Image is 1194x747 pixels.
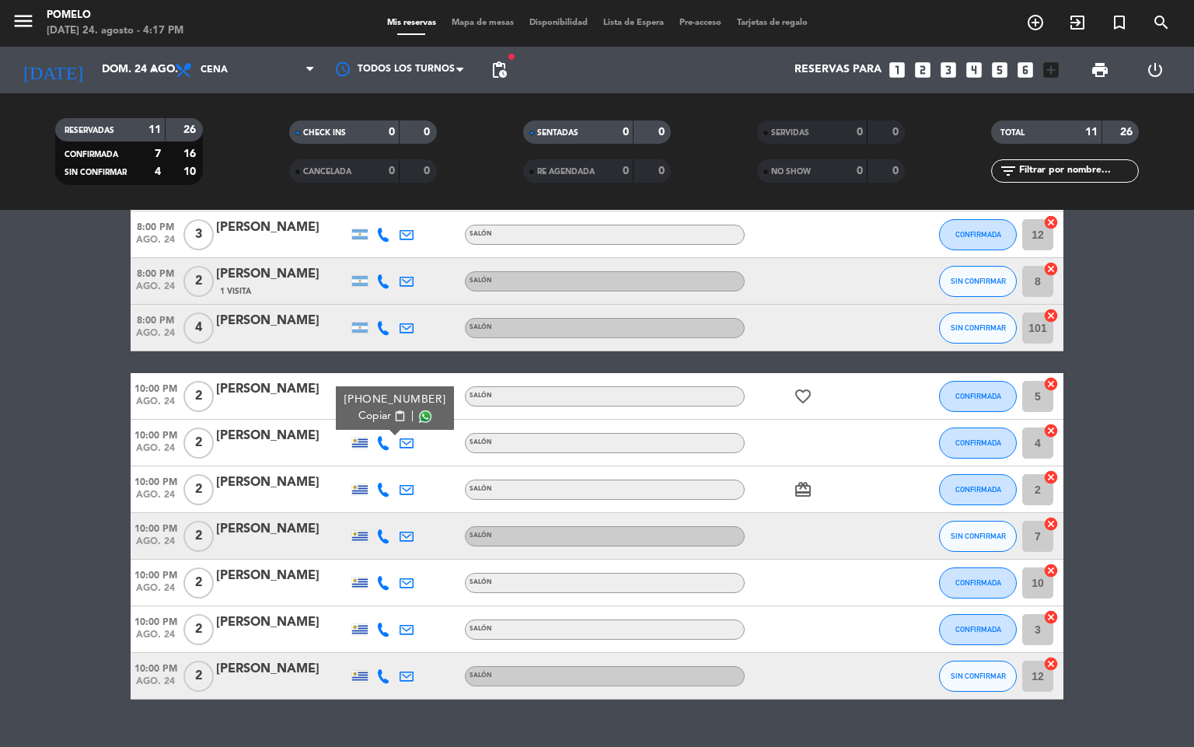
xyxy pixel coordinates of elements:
[183,312,214,344] span: 4
[444,19,522,27] span: Mapa de mesas
[183,124,199,135] strong: 26
[470,324,492,330] span: Salón
[131,379,180,396] span: 10:00 PM
[358,408,391,424] span: Copiar
[1043,215,1059,230] i: cancel
[155,166,161,177] strong: 4
[216,311,348,331] div: [PERSON_NAME]
[1043,516,1059,532] i: cancel
[1152,13,1171,32] i: search
[964,60,984,80] i: looks_4
[183,219,214,250] span: 3
[65,169,127,176] span: SIN CONFIRMAR
[470,532,492,539] span: Salón
[424,166,433,176] strong: 0
[216,519,348,539] div: [PERSON_NAME]
[131,676,180,694] span: ago. 24
[358,408,406,424] button: Copiarcontent_paste
[183,266,214,297] span: 2
[1085,127,1098,138] strong: 11
[470,626,492,632] span: Salón
[183,661,214,692] span: 2
[771,168,811,176] span: NO SHOW
[892,127,902,138] strong: 0
[47,23,183,39] div: [DATE] 24. agosto - 4:17 PM
[955,230,1001,239] span: CONFIRMADA
[1091,61,1109,79] span: print
[522,19,595,27] span: Disponibilidad
[65,151,118,159] span: CONFIRMADA
[1043,261,1059,277] i: cancel
[470,278,492,284] span: Salón
[470,486,492,492] span: Salón
[131,264,180,281] span: 8:00 PM
[939,521,1017,552] button: SIN CONFIRMAR
[951,532,1006,540] span: SIN CONFIRMAR
[131,328,180,346] span: ago. 24
[1041,60,1061,80] i: add_box
[490,61,508,79] span: pending_actions
[131,612,180,630] span: 10:00 PM
[1127,47,1182,93] div: LOG OUT
[794,387,812,406] i: favorite_border
[794,480,812,499] i: card_giftcard
[1043,376,1059,392] i: cancel
[951,323,1006,332] span: SIN CONFIRMAR
[938,60,958,80] i: looks_3
[183,474,214,505] span: 2
[955,625,1001,634] span: CONFIRMADA
[1068,13,1087,32] i: exit_to_app
[183,428,214,459] span: 2
[131,658,180,676] span: 10:00 PM
[131,396,180,414] span: ago. 24
[939,614,1017,645] button: CONFIRMADA
[131,630,180,648] span: ago. 24
[672,19,729,27] span: Pre-acceso
[1043,563,1059,578] i: cancel
[183,166,199,177] strong: 10
[12,9,35,33] i: menu
[939,266,1017,297] button: SIN CONFIRMAR
[145,61,163,79] i: arrow_drop_down
[955,578,1001,587] span: CONFIRMADA
[131,281,180,299] span: ago. 24
[155,148,161,159] strong: 7
[470,672,492,679] span: Salón
[131,425,180,443] span: 10:00 PM
[1146,61,1164,79] i: power_settings_new
[892,166,902,176] strong: 0
[951,672,1006,680] span: SIN CONFIRMAR
[1043,308,1059,323] i: cancel
[12,53,94,87] i: [DATE]
[148,124,161,135] strong: 11
[65,127,114,134] span: RESERVADAS
[939,219,1017,250] button: CONFIRMADA
[12,9,35,38] button: menu
[389,166,395,176] strong: 0
[887,60,907,80] i: looks_one
[470,393,492,399] span: Salón
[344,392,446,408] div: [PHONE_NUMBER]
[1043,469,1059,485] i: cancel
[729,19,815,27] span: Tarjetas de regalo
[1043,656,1059,672] i: cancel
[999,162,1018,180] i: filter_list
[131,472,180,490] span: 10:00 PM
[47,8,183,23] div: Pomelo
[658,127,668,138] strong: 0
[857,166,863,176] strong: 0
[1015,60,1035,80] i: looks_6
[537,168,595,176] span: RE AGENDADA
[1110,13,1129,32] i: turned_in_not
[394,410,406,422] span: content_paste
[216,426,348,446] div: [PERSON_NAME]
[131,583,180,601] span: ago. 24
[183,148,199,159] strong: 16
[216,613,348,633] div: [PERSON_NAME]
[507,52,516,61] span: fiber_manual_record
[216,566,348,586] div: [PERSON_NAME]
[595,19,672,27] span: Lista de Espera
[939,312,1017,344] button: SIN CONFIRMAR
[131,235,180,253] span: ago. 24
[990,60,1010,80] i: looks_5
